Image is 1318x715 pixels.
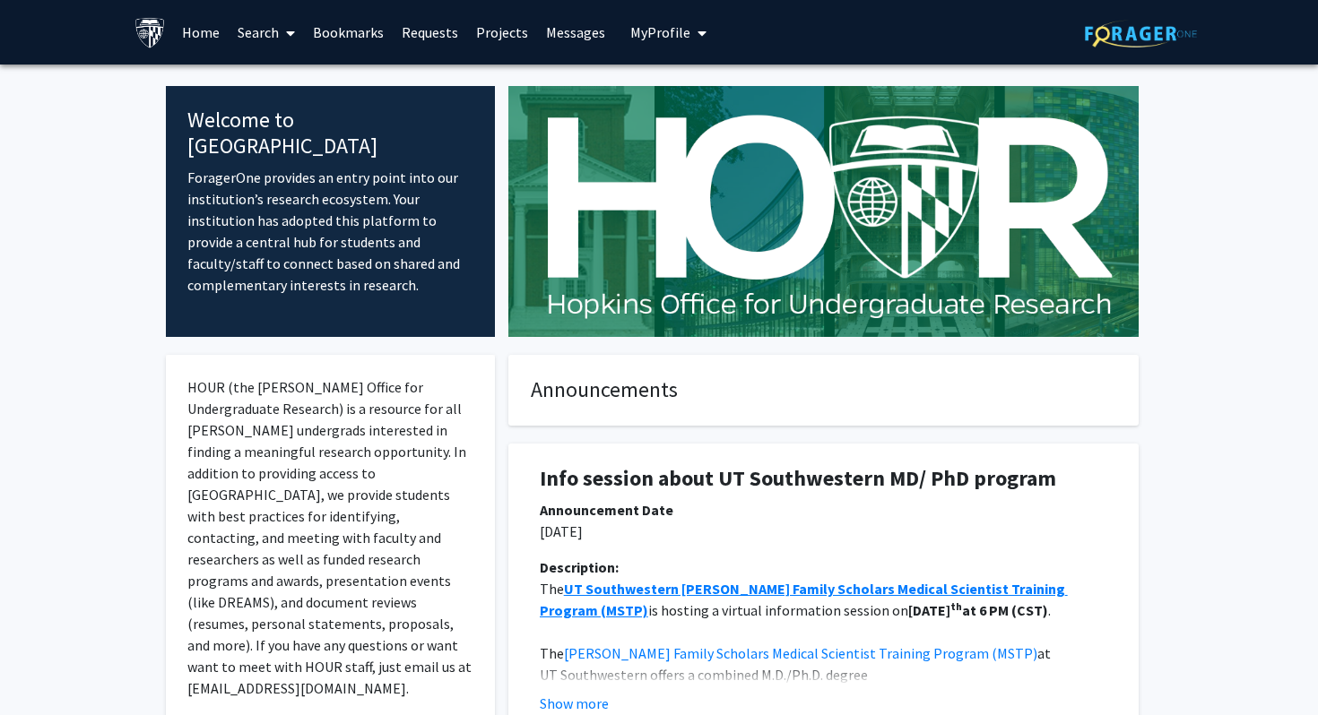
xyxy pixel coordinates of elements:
span: at UT Southwestern offers a combined M.D./Ph.D. degree from [540,644,1054,705]
iframe: Chat [13,634,76,702]
p: HOUR (the [PERSON_NAME] Office for Undergraduate Research) is a resource for all [PERSON_NAME] un... [187,376,473,699]
p: [DATE] [540,521,1107,542]
a: Requests [393,1,467,64]
button: Show more [540,693,609,714]
a: Bookmarks [304,1,393,64]
strong: at 6 PM (CST) [962,601,1048,619]
h4: Announcements [531,377,1116,403]
a: Projects [467,1,537,64]
span: is hosting a virtual information session on [648,601,908,619]
span: My Profile [630,23,690,41]
p: ForagerOne provides an entry point into our institution’s research ecosystem. Your institution ha... [187,167,473,296]
h1: Info session about UT Southwestern MD/ PhD program [540,466,1107,492]
div: Announcement Date [540,499,1107,521]
strong: th [950,599,962,613]
h4: Welcome to [GEOGRAPHIC_DATA] [187,108,473,159]
span: The [540,580,564,598]
span: The [540,644,564,662]
div: Description: [540,556,1107,578]
strong: [DATE] [908,601,950,619]
a: [PERSON_NAME] Family Scholars Medical Scientist Training Program (MSTP) [564,644,1037,662]
a: Home [173,1,229,64]
span: . [1048,601,1051,619]
a: Messages [537,1,614,64]
a: Search [229,1,304,64]
img: Johns Hopkins University Logo [134,17,166,48]
a: UT Southwestern [PERSON_NAME] Family Scholars Medical Scientist Training Program (MSTP) [540,580,1068,619]
img: ForagerOne Logo [1085,20,1197,47]
img: Cover Image [508,86,1139,337]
